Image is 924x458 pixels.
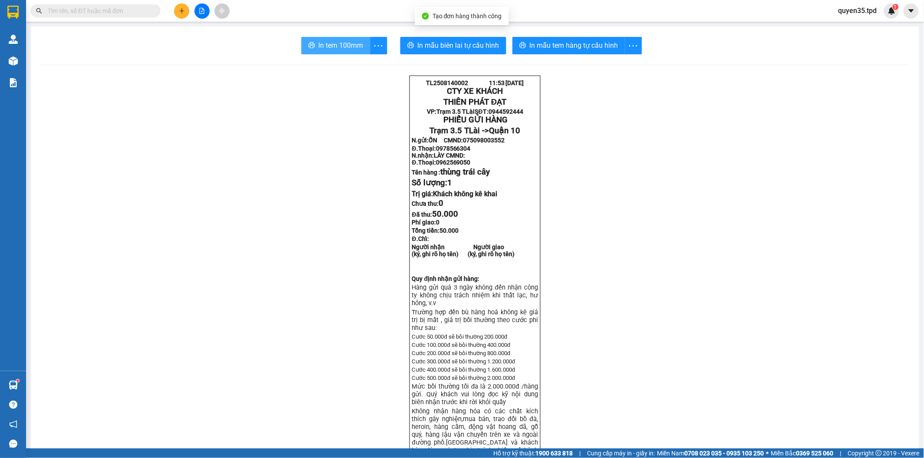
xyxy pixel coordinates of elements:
span: 1 [448,178,452,188]
span: [DATE] [506,79,524,86]
img: icon-new-feature [888,7,896,15]
img: warehouse-icon [9,56,18,66]
span: Cước 300.000đ sẽ bồi thường 1.200.000đ [412,358,515,365]
div: HUỆ [7,28,65,39]
div: Trạm 3.5 TLài [7,7,65,28]
span: Mức bồi thường tối đa là 2.000.000đ /hàng gửi. Quý khách vui lòng đọc kỹ nội dung biên nhận trước... [412,382,538,406]
span: PHIẾU GỬI HÀNG [443,115,508,125]
span: | [580,448,581,458]
img: warehouse-icon [9,381,18,390]
span: ⚪️ [766,451,769,455]
strong: N.gửi: [412,137,505,144]
span: search [36,8,42,14]
input: Tìm tên, số ĐT hoặc mã đơn [48,6,150,16]
span: 11:53 [489,79,505,86]
span: In mẫu tem hàng tự cấu hình [530,40,618,51]
span: printer [519,42,526,50]
span: ỐN CMND: [429,137,505,144]
button: plus [174,3,189,19]
span: Cước 50.000đ sẽ bồi thường 200.000đ [412,333,508,340]
span: Trạm 3.5 TLài -> [429,126,520,135]
strong: CTY XE KHÁCH [447,86,503,96]
button: aim [214,3,230,19]
span: 0978566304 [436,145,471,152]
strong: (ký, ghi rõ họ tên) (ký, ghi rõ họ tên) [412,250,515,257]
span: Miền Nam [657,448,764,458]
span: thùng trái cây [441,167,490,177]
span: Số lượng: [412,178,452,188]
strong: Chưa thu: [412,200,444,207]
span: Cước 500.000đ sẽ bồi thường 2.000.000đ [412,375,515,381]
strong: Đ.Thoại: [412,145,471,152]
span: aim [219,8,225,14]
strong: 0369 525 060 [796,450,834,457]
strong: THIÊN PHÁT ĐẠT [443,97,506,107]
strong: Người nhận Người giao [412,244,505,250]
span: Cước 100.000đ sẽ bồi thường 400.000đ [412,342,511,348]
strong: 1900 633 818 [536,450,573,457]
img: logo-vxr [7,6,19,19]
span: In tem 100mm [319,40,363,51]
span: 0 [439,198,444,208]
button: file-add [195,3,210,19]
strong: Đ.Thoại: [412,159,471,166]
span: Trị giá: [412,190,498,198]
button: caret-down [904,3,919,19]
span: 1 [894,4,897,10]
span: question-circle [9,401,17,409]
span: check-circle [422,13,429,20]
span: notification [9,420,17,428]
span: Hàng gửi quá 3 ngày không đến nhận công ty không chịu trách nhiệm khi thất lạc, hư hỏn... [412,283,538,307]
span: Cước 400.000đ sẽ bồi thường 1.600.000đ [412,366,515,373]
span: printer [407,42,414,50]
span: Gửi: [7,8,21,17]
span: more [370,40,387,51]
img: solution-icon [9,78,18,87]
span: Trạm 3.5 TLài [436,108,475,115]
span: Khách không kê khai [433,190,498,198]
strong: VP: SĐT: [427,108,523,115]
button: more [370,37,387,54]
span: Trường hợp đền bù hàng hoá không kê giá trị bị mất , giá trị bồi thường theo cước phí như sau: [412,308,538,332]
button: printerIn mẫu tem hàng tự cấu hình [512,37,625,54]
span: file-add [199,8,205,14]
span: Tạo đơn hàng thành công [432,13,502,20]
strong: Đã thu: [412,211,458,218]
span: 0962569050 [436,159,471,166]
div: SỈN [71,28,125,39]
button: printerIn mẫu biên lai tự cấu hình [400,37,506,54]
span: Đ.Chỉ: [412,235,429,242]
span: In mẫu biên lai tự cấu hình [418,40,499,51]
span: Cung cấp máy in - giấy in: [587,448,655,458]
sup: 1 [16,379,19,382]
sup: 1 [893,4,899,10]
span: Hỗ trợ kỹ thuật: [493,448,573,458]
span: more [625,40,642,51]
span: | [840,448,841,458]
span: caret-down [907,7,915,15]
span: copyright [876,450,882,456]
span: TL2508140002 [426,79,468,86]
span: Quận 10 [489,126,520,135]
strong: 0708 023 035 - 0935 103 250 [685,450,764,457]
strong: Tên hàng : [412,169,490,176]
strong: Phí giao: [412,219,440,226]
button: printerIn tem 100mm [301,37,370,54]
span: plus [179,8,185,14]
button: more [625,37,642,54]
div: 87068013977 [7,51,65,61]
img: warehouse-icon [9,35,18,44]
span: LÀY CMND: [434,152,465,159]
span: quyen35.tpd [832,5,884,16]
span: 0 [436,219,440,226]
span: 0944592444 [488,108,523,115]
span: 075098003552 [463,137,505,144]
span: 50.000 [432,209,458,219]
span: Miền Bắc [771,448,834,458]
strong: N.nhận: [412,152,465,159]
span: printer [308,42,315,50]
div: Quận 10 [71,7,125,28]
span: Nhận: [71,8,92,17]
span: Cước 200.000đ sẽ bồi thường 800.000đ [412,350,511,356]
span: 50.000 [440,227,459,234]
